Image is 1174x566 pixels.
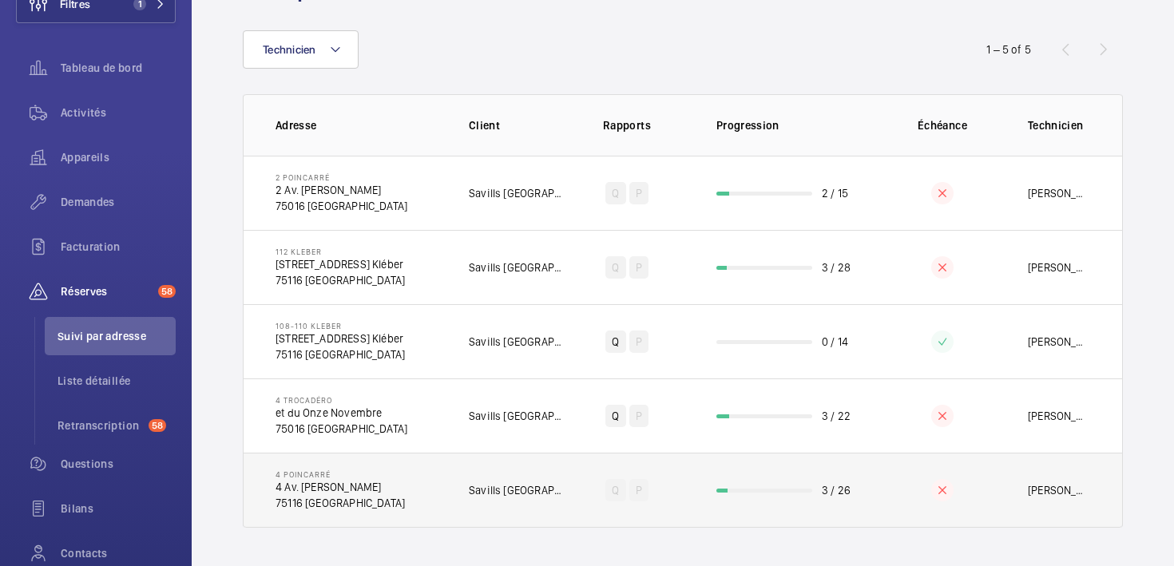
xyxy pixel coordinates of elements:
div: P [629,330,648,353]
div: P [629,182,648,204]
p: 75016 [GEOGRAPHIC_DATA] [276,421,407,437]
p: 3 / 22 [822,408,851,424]
p: Savills [GEOGRAPHIC_DATA] [469,185,563,201]
div: P [629,479,648,501]
p: 4 Trocadéro [276,395,407,405]
div: 1 – 5 of 5 [986,42,1031,57]
span: Technicien [263,43,316,56]
p: 75116 [GEOGRAPHIC_DATA] [276,495,405,511]
p: et du Onze Novembre [276,405,407,421]
span: 58 [149,419,166,432]
p: Savills [GEOGRAPHIC_DATA] [469,482,563,498]
div: Q [605,182,625,204]
p: [PERSON_NAME] [1028,482,1090,498]
p: [PERSON_NAME] [1028,334,1090,350]
span: Bilans [61,501,176,517]
div: Q [605,256,625,279]
span: Contacts [61,545,176,561]
p: Savills [GEOGRAPHIC_DATA] [469,334,563,350]
p: 3 / 28 [822,259,851,275]
span: Questions [61,456,176,472]
p: 112 Kleber [276,247,405,256]
span: Tableau de bord [61,60,176,76]
button: Technicien [243,30,359,69]
p: Client [469,117,563,133]
p: Progression [716,117,882,133]
div: Q [605,330,625,353]
p: [STREET_ADDRESS] Kléber [276,256,405,272]
p: 108-110 Kleber [276,321,405,330]
span: Suivi par adresse [58,328,176,344]
span: Facturation [61,239,176,255]
p: 2 Poincarré [276,172,407,182]
span: Appareils [61,149,176,165]
span: Activités [61,105,176,121]
p: 4 Av. [PERSON_NAME] [276,479,405,495]
span: Réserves [61,283,152,299]
span: 58 [158,285,176,298]
p: 75016 [GEOGRAPHIC_DATA] [276,198,407,214]
p: [PERSON_NAME] [1028,408,1090,424]
span: Demandes [61,194,176,210]
p: [STREET_ADDRESS] Kléber [276,330,405,346]
p: [PERSON_NAME] [1028,259,1090,275]
p: 0 / 14 [822,334,848,350]
div: Q [605,479,625,501]
div: P [629,405,648,427]
p: 2 / 15 [822,185,848,201]
p: Savills [GEOGRAPHIC_DATA] [469,408,563,424]
p: 2 Av. [PERSON_NAME] [276,182,407,198]
div: Q [605,405,625,427]
span: Liste détaillée [58,373,176,389]
p: 75116 [GEOGRAPHIC_DATA] [276,272,405,288]
span: Retranscription [58,418,142,433]
p: Savills [GEOGRAPHIC_DATA] [469,259,563,275]
p: Échéance [894,117,991,133]
div: P [629,256,648,279]
p: 4 Poincarré [276,469,405,479]
p: Technicien [1028,117,1090,133]
p: 3 / 26 [822,482,851,498]
p: 75116 [GEOGRAPHIC_DATA] [276,346,405,362]
p: Adresse [276,117,443,133]
p: Rapports [574,117,680,133]
p: [PERSON_NAME] [1028,185,1090,201]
